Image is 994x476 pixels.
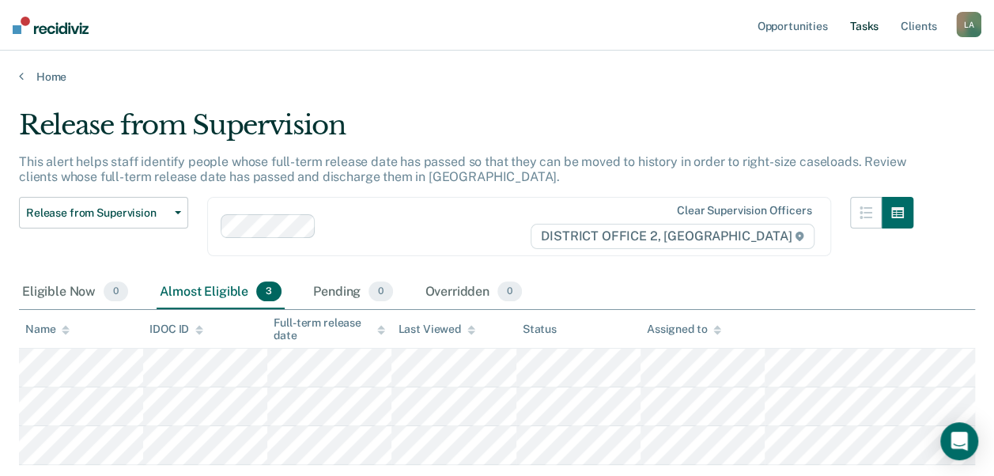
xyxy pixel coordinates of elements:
[497,281,522,302] span: 0
[647,323,721,336] div: Assigned to
[25,323,70,336] div: Name
[310,275,396,310] div: Pending0
[274,316,385,343] div: Full-term release date
[368,281,393,302] span: 0
[677,204,811,217] div: Clear supervision officers
[149,323,203,336] div: IDOC ID
[19,70,975,84] a: Home
[956,12,981,37] div: L A
[956,12,981,37] button: LA
[256,281,282,302] span: 3
[19,197,188,229] button: Release from Supervision
[19,275,131,310] div: Eligible Now0
[157,275,285,310] div: Almost Eligible3
[26,206,168,220] span: Release from Supervision
[13,17,89,34] img: Recidiviz
[398,323,474,336] div: Last Viewed
[19,109,913,154] div: Release from Supervision
[19,154,905,184] p: This alert helps staff identify people whose full-term release date has passed so that they can b...
[531,224,814,249] span: DISTRICT OFFICE 2, [GEOGRAPHIC_DATA]
[523,323,557,336] div: Status
[421,275,525,310] div: Overridden0
[104,281,128,302] span: 0
[940,422,978,460] div: Open Intercom Messenger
